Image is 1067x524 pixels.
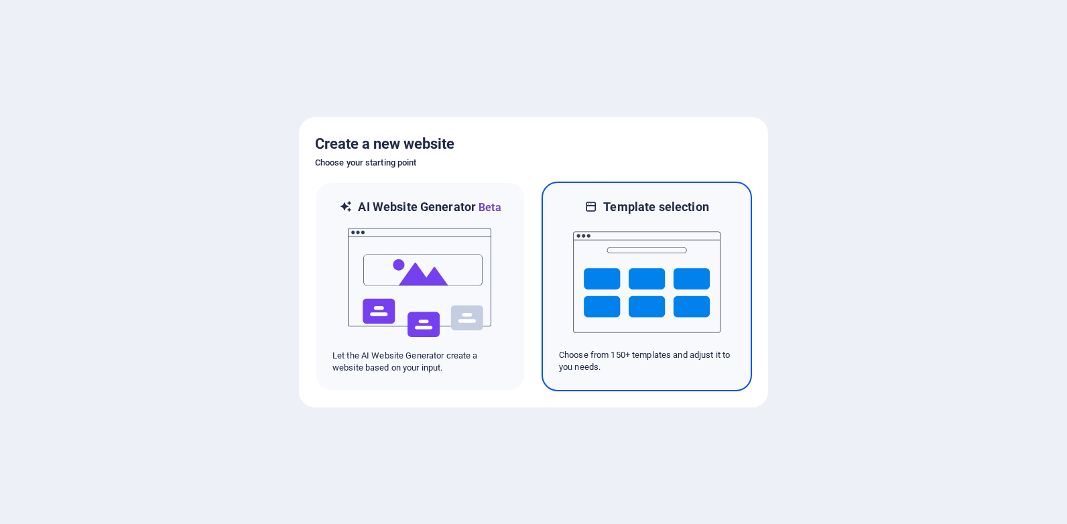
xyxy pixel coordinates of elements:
[476,201,501,214] span: Beta
[315,155,752,171] h6: Choose your starting point
[358,199,501,216] h6: AI Website Generator
[315,182,525,391] div: AI Website GeneratorBetaaiLet the AI Website Generator create a website based on your input.
[332,350,508,374] p: Let the AI Website Generator create a website based on your input.
[347,216,494,350] img: ai
[542,182,752,391] div: Template selectionChoose from 150+ templates and adjust it to you needs.
[603,199,708,215] h6: Template selection
[315,133,752,155] h5: Create a new website
[559,349,735,373] p: Choose from 150+ templates and adjust it to you needs.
